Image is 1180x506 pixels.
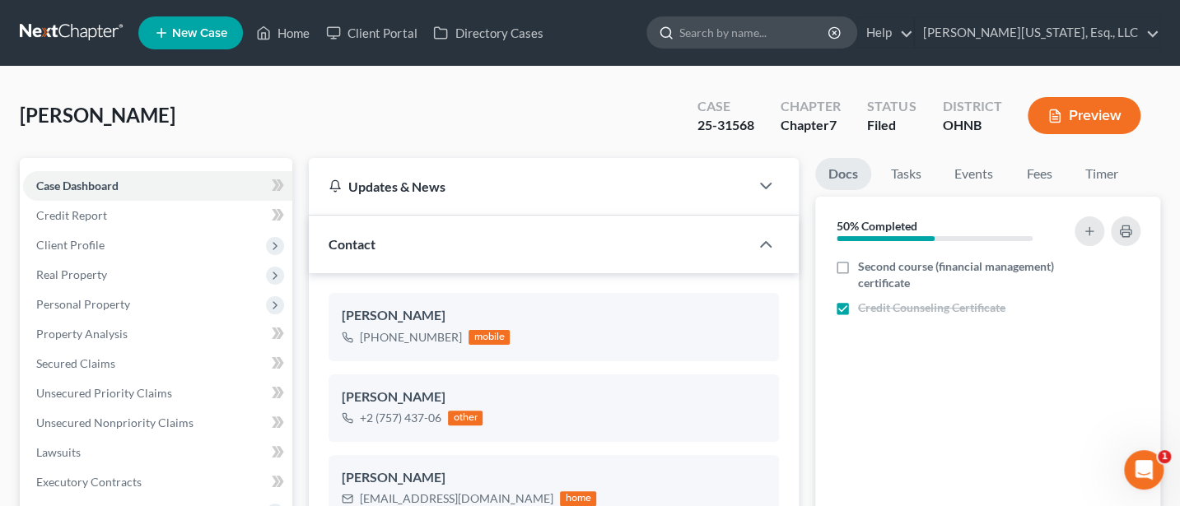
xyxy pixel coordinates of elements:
[329,178,730,195] div: Updates & News
[781,116,841,135] div: Chapter
[23,378,292,408] a: Unsecured Priority Claims
[248,18,318,48] a: Home
[36,475,142,489] span: Executory Contracts
[36,238,105,252] span: Client Profile
[36,208,107,222] span: Credit Report
[858,299,1005,316] span: Credit Counseling Certificate
[1013,158,1066,190] a: Fees
[1072,158,1131,190] a: Timer
[697,116,754,135] div: 25-31568
[867,97,916,116] div: Status
[20,103,175,127] span: [PERSON_NAME]
[697,97,754,116] div: Case
[36,179,119,193] span: Case Dashboard
[318,18,425,48] a: Client Portal
[1158,450,1171,463] span: 1
[36,415,194,429] span: Unsecured Nonpriority Claims
[36,297,130,311] span: Personal Property
[360,410,441,426] div: +2 (757) 437-06
[23,438,292,467] a: Lawsuits
[23,319,292,349] a: Property Analysis
[342,388,766,407] div: [PERSON_NAME]
[1028,97,1140,134] button: Preview
[858,258,1060,291] span: Second course (financial management) certificate
[36,267,107,281] span: Real Property
[858,18,913,48] a: Help
[36,327,128,341] span: Property Analysis
[469,330,510,345] div: mobile
[360,329,462,346] div: [PHONE_NUMBER]
[837,219,917,233] strong: 50% Completed
[781,97,841,116] div: Chapter
[172,27,227,39] span: New Case
[878,158,935,190] a: Tasks
[942,116,1001,135] div: OHNB
[342,468,766,488] div: [PERSON_NAME]
[23,349,292,378] a: Secured Claims
[941,158,1006,190] a: Events
[829,117,837,132] span: 7
[36,445,81,459] span: Lawsuits
[942,97,1001,116] div: District
[36,386,172,400] span: Unsecured Priority Claims
[23,171,292,201] a: Case Dashboard
[425,18,551,48] a: Directory Cases
[867,116,916,135] div: Filed
[23,201,292,230] a: Credit Report
[448,411,483,425] div: other
[915,18,1159,48] a: [PERSON_NAME][US_STATE], Esq., LLC
[560,491,596,506] div: home
[36,356,115,370] span: Secured Claims
[342,306,766,326] div: [PERSON_NAME]
[815,158,871,190] a: Docs
[679,17,830,48] input: Search by name...
[329,236,375,252] span: Contact
[1124,450,1164,490] iframe: Intercom live chat
[23,467,292,497] a: Executory Contracts
[23,408,292,438] a: Unsecured Nonpriority Claims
